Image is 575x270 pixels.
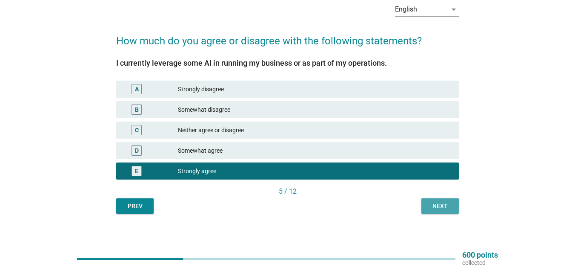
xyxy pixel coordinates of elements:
div: Neither agree or disagree [178,125,452,135]
div: E [135,167,138,176]
div: 5 / 12 [116,186,459,197]
div: Strongly disagree [178,84,452,94]
button: Prev [116,198,154,214]
div: D [135,146,139,155]
h2: How much do you agree or disagree with the following statements? [116,25,459,49]
div: B [135,105,139,114]
i: arrow_drop_down [449,4,459,15]
button: Next [421,198,459,214]
div: English [395,6,417,13]
div: Somewhat disagree [178,105,452,115]
div: Somewhat agree [178,145,452,156]
div: Prev [123,202,147,211]
p: collected [462,259,498,267]
div: I currently leverage some AI in running my business or as part of my operations. [116,57,459,69]
div: Strongly agree [178,166,452,176]
div: A [135,85,139,94]
div: C [135,126,139,135]
div: Next [428,202,452,211]
p: 600 points [462,251,498,259]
